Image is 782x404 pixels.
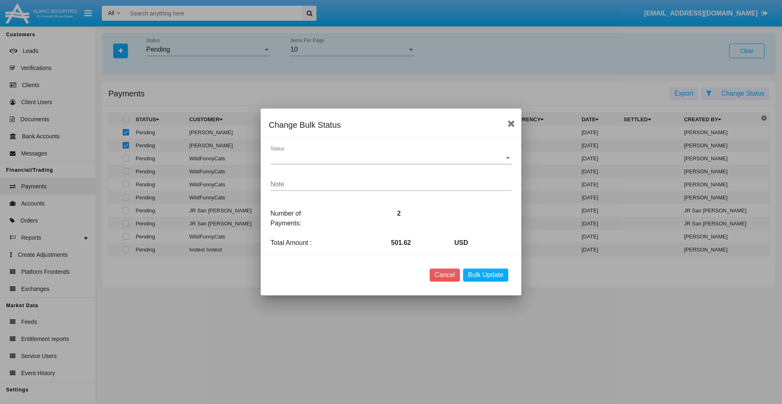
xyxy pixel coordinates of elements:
span: Status [270,154,504,162]
p: Number of Payments: [264,209,328,228]
p: Total Amount : [264,238,328,248]
button: Cancel [430,269,460,282]
button: Bulk Update [463,269,508,282]
p: 2 [391,209,455,218]
p: 501.62 [391,238,455,248]
p: USD [455,238,518,248]
div: Change Bulk Status [269,118,513,131]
